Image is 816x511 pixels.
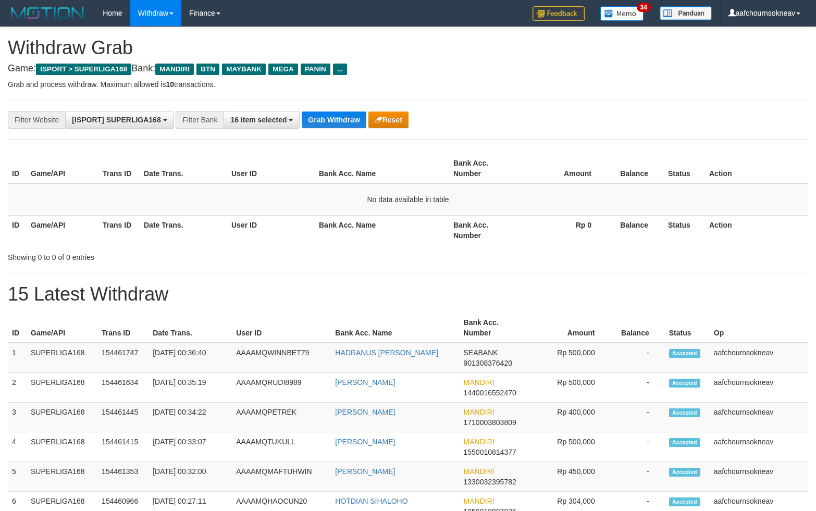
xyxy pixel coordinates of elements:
[665,313,710,343] th: Status
[335,467,395,476] a: [PERSON_NAME]
[8,79,808,90] p: Grab and process withdraw. Maximum allowed is transactions.
[27,462,97,492] td: SUPERLIGA168
[166,80,174,89] strong: 10
[227,154,315,183] th: User ID
[368,111,409,128] button: Reset
[529,313,611,343] th: Amount
[36,64,131,75] span: ISPORT > SUPERLIGA168
[669,408,700,417] span: Accepted
[27,154,98,183] th: Game/API
[710,462,808,492] td: aafchournsokneav
[315,154,449,183] th: Bank Acc. Name
[27,432,97,462] td: SUPERLIGA168
[8,432,27,462] td: 4
[97,462,149,492] td: 154461353
[8,154,27,183] th: ID
[464,438,494,446] span: MANDIRI
[27,343,97,373] td: SUPERLIGA168
[705,215,808,245] th: Action
[464,348,498,357] span: SEABANK
[464,418,516,427] span: Copy 1710003803809 to clipboard
[8,111,65,129] div: Filter Website
[660,6,712,20] img: panduan.png
[149,373,232,403] td: [DATE] 00:35:19
[232,313,331,343] th: User ID
[611,403,665,432] td: -
[176,111,224,129] div: Filter Bank
[464,467,494,476] span: MANDIRI
[27,373,97,403] td: SUPERLIGA168
[611,313,665,343] th: Balance
[669,468,700,477] span: Accepted
[8,5,87,21] img: MOTION_logo.png
[611,462,665,492] td: -
[97,373,149,403] td: 154461634
[8,38,808,58] h1: Withdraw Grab
[529,403,611,432] td: Rp 400,000
[669,379,700,388] span: Accepted
[464,497,494,505] span: MANDIRI
[460,313,529,343] th: Bank Acc. Number
[529,343,611,373] td: Rp 500,000
[464,378,494,387] span: MANDIRI
[335,408,395,416] a: [PERSON_NAME]
[449,215,521,245] th: Bank Acc. Number
[222,64,266,75] span: MAYBANK
[335,497,407,505] a: HOTDIAN SIHALOHO
[449,154,521,183] th: Bank Acc. Number
[98,215,140,245] th: Trans ID
[464,448,516,456] span: Copy 1550010814377 to clipboard
[301,64,330,75] span: PANIN
[529,432,611,462] td: Rp 500,000
[710,343,808,373] td: aafchournsokneav
[8,343,27,373] td: 1
[149,313,232,343] th: Date Trans.
[230,116,287,124] span: 16 item selected
[669,497,700,506] span: Accepted
[97,313,149,343] th: Trans ID
[155,64,194,75] span: MANDIRI
[664,154,705,183] th: Status
[8,183,808,216] td: No data available in table
[669,349,700,358] span: Accepted
[227,215,315,245] th: User ID
[335,438,395,446] a: [PERSON_NAME]
[607,215,664,245] th: Balance
[710,373,808,403] td: aafchournsokneav
[464,389,516,397] span: Copy 1440016552470 to clipboard
[331,313,459,343] th: Bank Acc. Name
[611,373,665,403] td: -
[8,215,27,245] th: ID
[705,154,808,183] th: Action
[232,343,331,373] td: AAAAMQWINNBET79
[710,432,808,462] td: aafchournsokneav
[710,403,808,432] td: aafchournsokneav
[533,6,585,21] img: Feedback.jpg
[8,284,808,305] h1: 15 Latest Withdraw
[521,154,607,183] th: Amount
[149,432,232,462] td: [DATE] 00:33:07
[72,116,160,124] span: [ISPORT] SUPERLIGA168
[464,408,494,416] span: MANDIRI
[529,373,611,403] td: Rp 500,000
[8,403,27,432] td: 3
[8,248,332,263] div: Showing 0 to 0 of 0 entries
[611,343,665,373] td: -
[140,154,227,183] th: Date Trans.
[664,215,705,245] th: Status
[232,462,331,492] td: AAAAMQMAFTUHWIN
[333,64,347,75] span: ...
[302,111,366,128] button: Grab Withdraw
[8,373,27,403] td: 2
[8,462,27,492] td: 5
[98,154,140,183] th: Trans ID
[710,313,808,343] th: Op
[611,432,665,462] td: -
[149,343,232,373] td: [DATE] 00:36:40
[232,403,331,432] td: AAAAMQPETREK
[335,348,438,357] a: HADRANUS [PERSON_NAME]
[27,215,98,245] th: Game/API
[232,373,331,403] td: AAAAMQRUDI8989
[65,111,174,129] button: [ISPORT] SUPERLIGA168
[669,438,700,447] span: Accepted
